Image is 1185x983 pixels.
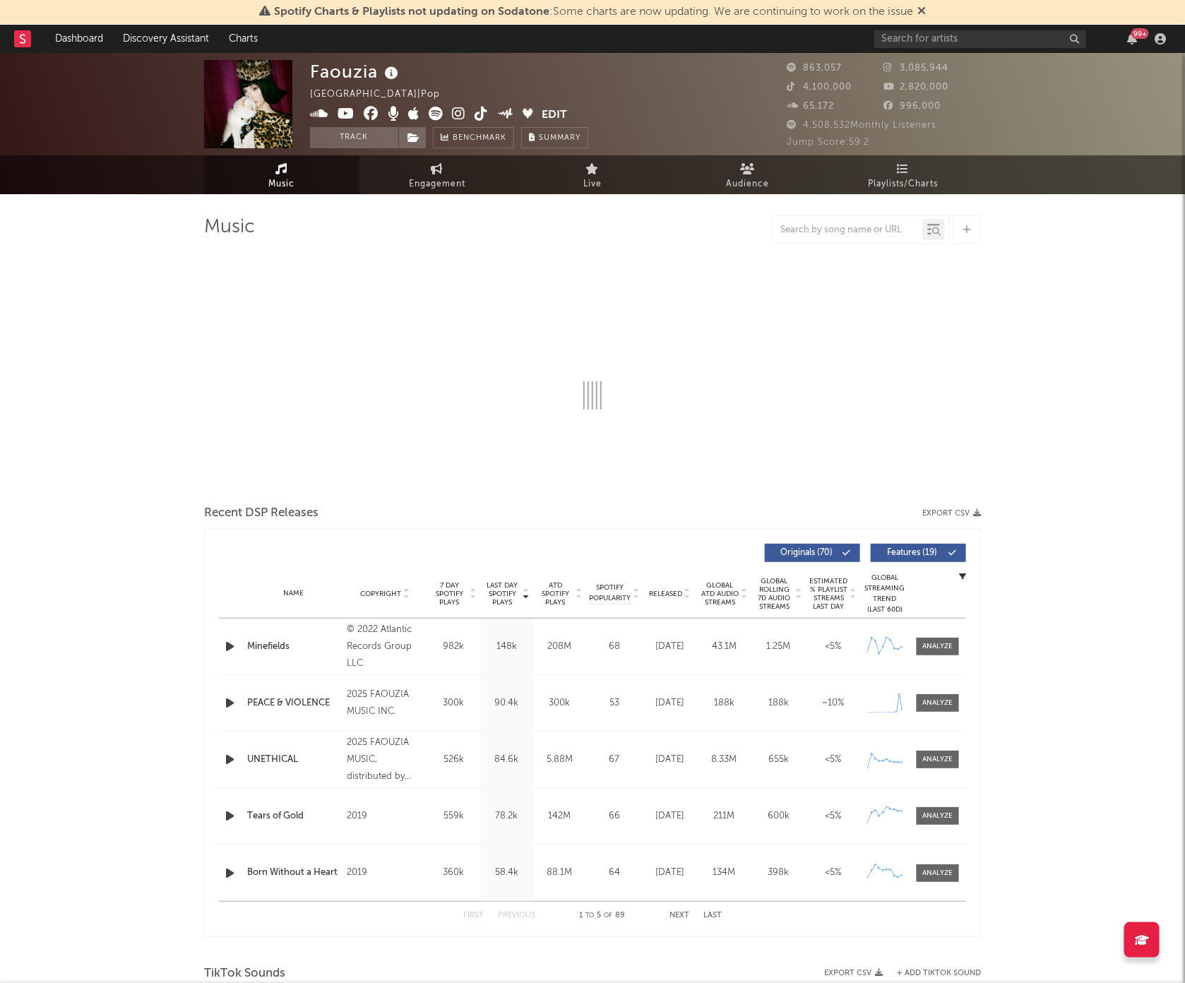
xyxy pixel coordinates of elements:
[1131,28,1149,39] div: 99 +
[787,138,869,147] span: Jump Score: 59.2
[347,621,424,672] div: © 2022 Atlantic Records Group LLC
[463,912,484,919] button: First
[484,809,530,823] div: 78.2k
[537,640,583,654] div: 208M
[864,573,906,615] div: Global Streaming Trend (Last 60D)
[701,809,748,823] div: 211M
[703,912,722,919] button: Last
[409,176,465,193] span: Engagement
[247,809,340,823] a: Tears of Gold
[701,753,748,767] div: 8.33M
[347,864,424,881] div: 2019
[247,588,340,599] div: Name
[824,969,883,977] button: Export CSV
[765,544,860,562] button: Originals(70)
[590,809,639,823] div: 66
[431,866,477,880] div: 360k
[484,866,530,880] div: 58.4k
[590,753,639,767] div: 67
[922,509,981,518] button: Export CSV
[247,696,340,710] a: PEACE & VIOLENCE
[755,753,802,767] div: 655k
[755,577,794,611] span: Global Rolling 7D Audio Streams
[431,581,468,607] span: 7 Day Spotify Plays
[431,753,477,767] div: 526k
[773,225,922,236] input: Search by song name or URL
[787,64,842,73] span: 863,057
[484,753,530,767] div: 84.6k
[583,176,602,193] span: Live
[871,544,966,562] button: Features(19)
[431,640,477,654] div: 982k
[539,134,580,142] span: Summary
[701,581,739,607] span: Global ATD Audio Streams
[884,83,949,92] span: 2,820,000
[590,866,639,880] div: 64
[310,86,456,103] div: [GEOGRAPHIC_DATA] | Pop
[537,866,583,880] div: 88.1M
[755,809,802,823] div: 600k
[360,590,401,598] span: Copyright
[347,734,424,785] div: 2025 FAOUZIA MUSIC, distributed by Stem
[646,696,693,710] div: [DATE]
[219,25,268,53] a: Charts
[809,577,848,611] span: Estimated % Playlist Streams Last Day
[883,970,981,977] button: + Add TikTok Sound
[590,583,631,604] span: Spotify Popularity
[809,809,857,823] div: <5%
[484,581,521,607] span: Last Day Spotify Plays
[247,866,340,880] a: Born Without a Heart
[646,753,693,767] div: [DATE]
[45,25,113,53] a: Dashboard
[484,640,530,654] div: 148k
[787,83,852,92] span: 4,100,000
[701,640,748,654] div: 43.1M
[917,6,926,18] span: Dismiss
[431,696,477,710] div: 300k
[310,127,398,148] button: Track
[586,912,595,919] span: to
[880,549,945,557] span: Features ( 19 )
[884,64,949,73] span: 3,085,944
[537,753,583,767] div: 5.88M
[204,155,359,194] a: Music
[809,696,857,710] div: ~ 10 %
[787,102,834,111] span: 65,172
[347,686,424,720] div: 2025 FAOUZIA MUSIC INC.
[897,970,981,977] button: + Add TikTok Sound
[774,549,839,557] span: Originals ( 70 )
[884,102,941,111] span: 996,000
[498,912,535,919] button: Previous
[787,121,936,130] span: 4,508,532 Monthly Listeners
[755,696,802,710] div: 188k
[1127,33,1137,44] button: 99+
[542,107,568,124] button: Edit
[113,25,219,53] a: Discovery Assistant
[727,176,770,193] span: Audience
[874,30,1086,48] input: Search for artists
[269,176,295,193] span: Music
[646,640,693,654] div: [DATE]
[809,866,857,880] div: <5%
[537,696,583,710] div: 300k
[247,753,340,767] a: UNETHICAL
[310,60,402,83] div: Faouzia
[670,155,826,194] a: Audience
[347,808,424,825] div: 2019
[701,696,748,710] div: 188k
[204,965,285,982] span: TikTok Sounds
[521,127,588,148] button: Summary
[669,912,689,919] button: Next
[701,866,748,880] div: 134M
[359,155,515,194] a: Engagement
[646,809,693,823] div: [DATE]
[537,809,583,823] div: 142M
[649,590,682,598] span: Released
[453,130,506,147] span: Benchmark
[646,866,693,880] div: [DATE]
[755,866,802,880] div: 398k
[204,505,318,522] span: Recent DSP Releases
[590,696,639,710] div: 53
